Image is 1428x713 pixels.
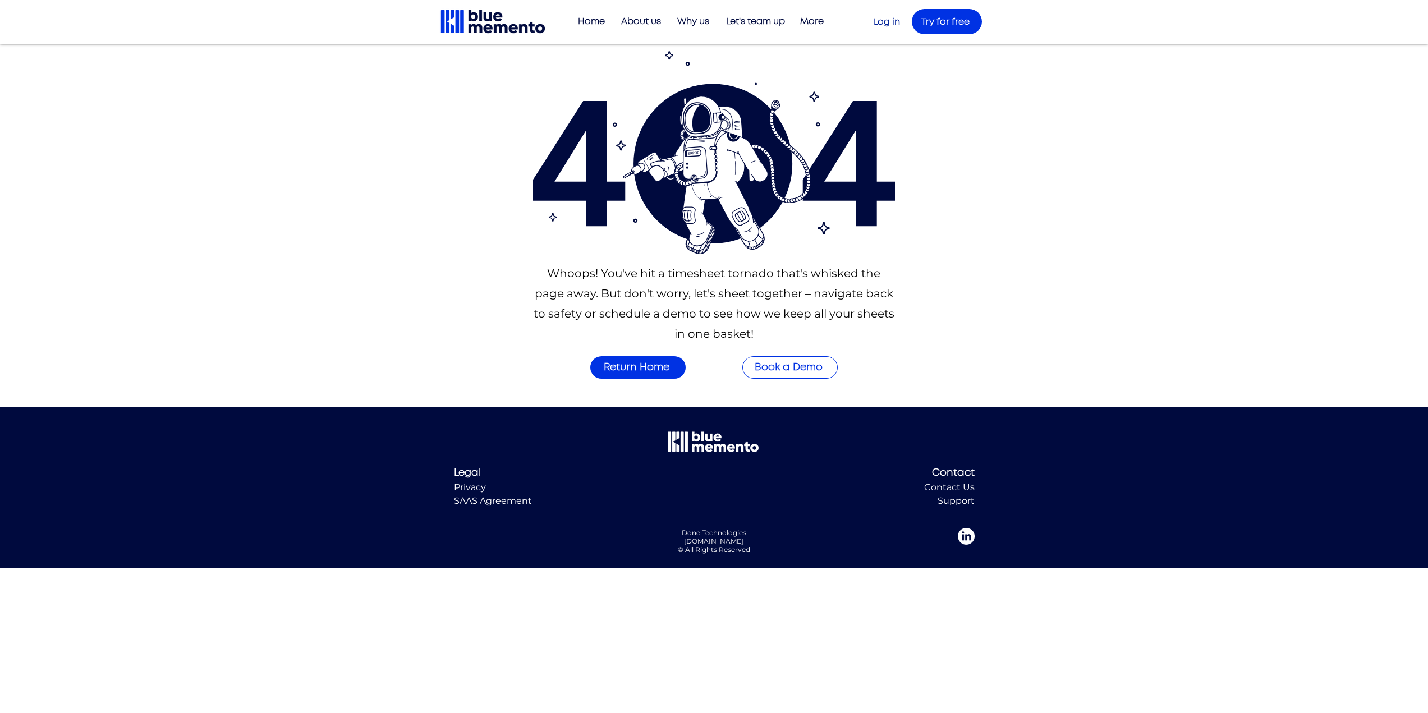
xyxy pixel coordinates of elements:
[534,266,894,341] span: Whoops! You've hit a timesheet tornado that's whisked the page away. But don't worry, let's sheet...
[795,12,829,31] p: More
[590,356,686,379] a: Return Home
[616,12,667,31] p: About us
[533,51,895,254] svg: 404 Astronaut lost in space
[715,12,791,31] a: Let's team up
[604,362,669,372] span: Return Home
[454,468,481,478] span: Legal
[938,495,975,506] a: Support
[454,482,486,493] a: Privacy
[672,12,715,31] p: Why us
[921,17,970,26] span: Try for free
[682,528,746,545] a: Done Technologies [DOMAIN_NAME]
[454,495,532,506] a: SAAS Agreement
[667,430,760,453] img: Blue Memento white logo
[742,356,838,379] a: Book a Demo
[572,12,610,31] p: Home
[755,362,823,372] span: Book a Demo
[568,12,829,31] nav: Site
[678,545,750,554] a: © All Rights Reserved
[958,528,975,545] img: LinkedIn
[912,9,982,34] a: Try for free
[667,12,715,31] a: Why us
[568,12,610,31] a: Home
[874,17,900,26] a: Log in
[720,12,791,31] p: Let's team up
[610,12,667,31] a: About us
[958,528,975,545] ul: Social Bar
[932,468,975,478] span: Contact
[439,8,547,35] img: Blue Memento black logo
[924,482,975,493] a: Contact Us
